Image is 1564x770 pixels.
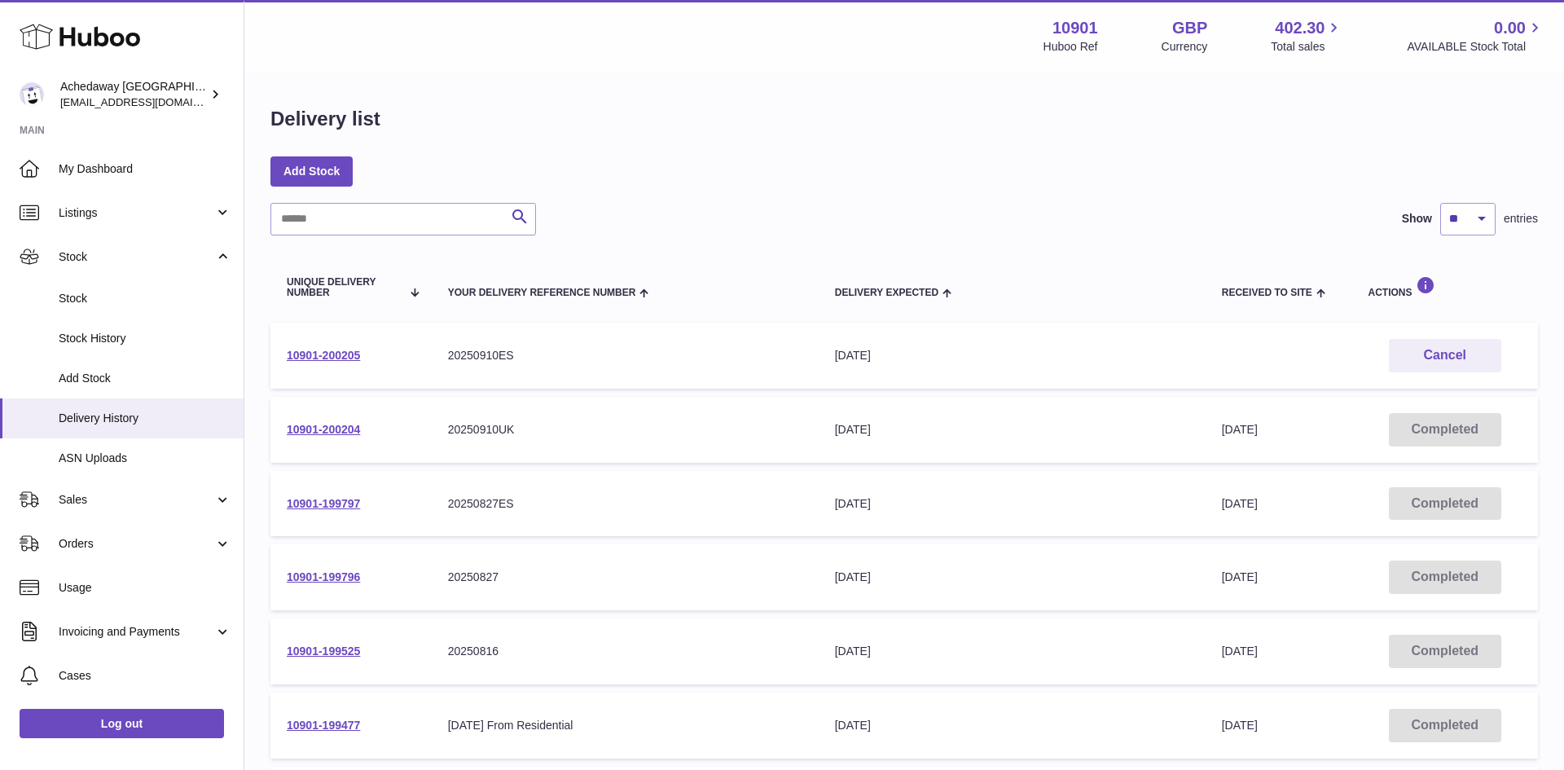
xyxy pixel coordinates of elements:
span: Delivery History [59,411,231,426]
span: Invoicing and Payments [59,624,214,640]
a: 10901-200204 [287,423,360,436]
div: [DATE] [835,570,1189,585]
span: [DATE] [1222,719,1258,732]
span: Cases [59,668,231,684]
span: 0.00 [1494,17,1526,39]
span: Received to Site [1222,288,1312,298]
span: Unique Delivery Number [287,277,401,298]
a: 402.30 Total sales [1271,17,1343,55]
a: Add Stock [270,156,353,186]
div: Currency [1162,39,1208,55]
div: Achedaway [GEOGRAPHIC_DATA] [60,79,207,110]
span: [DATE] [1222,570,1258,583]
a: Log out [20,709,224,738]
span: Stock [59,291,231,306]
span: [DATE] [1222,645,1258,658]
span: [EMAIL_ADDRESS][DOMAIN_NAME] [60,95,239,108]
span: Orders [59,536,214,552]
span: Listings [59,205,214,221]
span: 402.30 [1275,17,1325,39]
a: 10901-199796 [287,570,360,583]
strong: 10901 [1052,17,1098,39]
div: 20250816 [448,644,802,659]
a: 10901-199525 [287,645,360,658]
span: My Dashboard [59,161,231,177]
span: Stock History [59,331,231,346]
div: 20250827ES [448,496,802,512]
div: 20250910UK [448,422,802,438]
div: [DATE] [835,496,1189,512]
span: entries [1504,211,1538,227]
div: [DATE] [835,718,1189,733]
span: Stock [59,249,214,265]
span: Your Delivery Reference Number [448,288,636,298]
div: [DATE] [835,644,1189,659]
a: 10901-199797 [287,497,360,510]
span: ASN Uploads [59,451,231,466]
div: [DATE] [835,422,1189,438]
span: AVAILABLE Stock Total [1407,39,1544,55]
a: 0.00 AVAILABLE Stock Total [1407,17,1544,55]
a: 10901-200205 [287,349,360,362]
div: Actions [1368,276,1522,298]
span: Sales [59,492,214,508]
div: [DATE] [835,348,1189,363]
span: Add Stock [59,371,231,386]
span: Delivery Expected [835,288,938,298]
span: Total sales [1271,39,1343,55]
div: Huboo Ref [1043,39,1098,55]
div: 20250910ES [448,348,802,363]
span: [DATE] [1222,423,1258,436]
span: Usage [59,580,231,596]
label: Show [1402,211,1432,227]
span: [DATE] [1222,497,1258,510]
img: admin@newpb.co.uk [20,82,44,107]
button: Cancel [1389,339,1501,372]
div: [DATE] From Residential [448,718,802,733]
h1: Delivery list [270,106,380,132]
div: 20250827 [448,570,802,585]
a: 10901-199477 [287,719,360,732]
strong: GBP [1172,17,1207,39]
